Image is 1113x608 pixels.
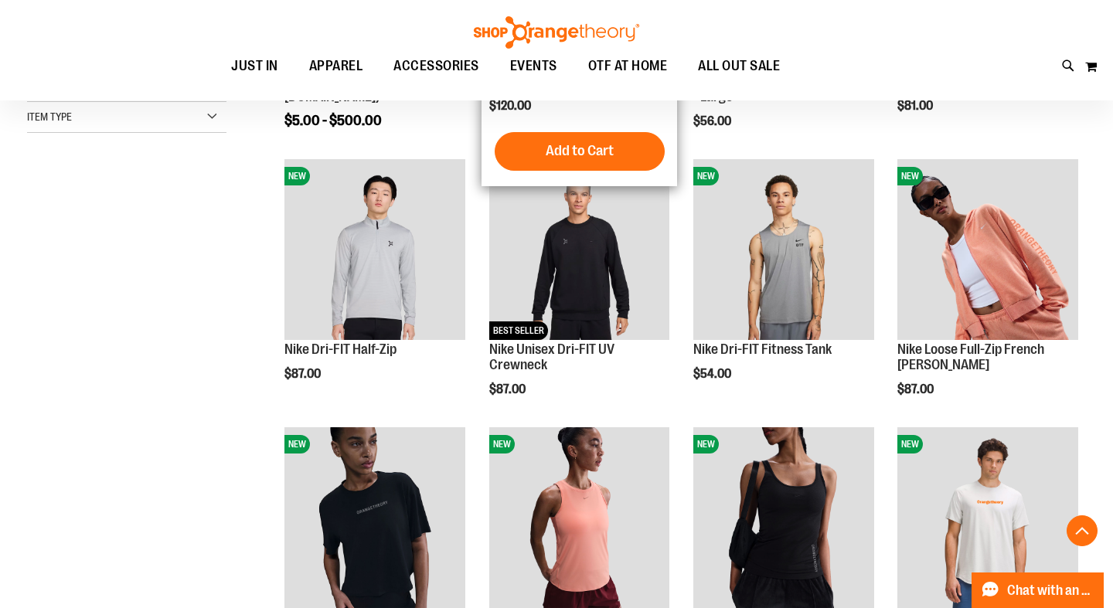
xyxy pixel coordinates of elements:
[27,110,72,123] span: Item Type
[897,99,935,113] span: $81.00
[489,341,614,372] a: Nike Unisex Dri-FIT UV Crewneck
[693,73,868,104] a: lululemon Everywhere Belt Bag - Large
[588,49,668,83] span: OTF AT HOME
[489,159,670,342] a: Nike Unisex Dri-FIT UV CrewneckNEWBEST SELLER
[489,427,670,608] img: Nike Dri-FIT Tank
[693,435,719,453] span: NEW
[693,159,874,340] img: Nike Dri-FIT Fitness Tank
[231,49,278,83] span: JUST IN
[393,49,479,83] span: ACCESSORIES
[693,367,733,381] span: $54.00
[284,341,397,357] a: Nike Dri-FIT Half-Zip
[277,151,473,420] div: product
[489,99,533,113] span: $120.00
[284,73,442,104] a: E-GIFT CARD (Valid ONLY for [DOMAIN_NAME])
[897,382,936,396] span: $87.00
[890,151,1086,435] div: product
[489,382,528,396] span: $87.00
[693,341,832,357] a: Nike Dri-FIT Fitness Tank
[309,49,363,83] span: APPAREL
[284,435,310,453] span: NEW
[546,142,614,159] span: Add to Cart
[489,321,548,340] span: BEST SELLER
[284,159,465,342] a: Nike Dri-FIT Half-ZipNEW
[897,167,923,185] span: NEW
[686,151,882,420] div: product
[897,427,1078,608] img: lululemon Unisex License to Train Short Sleeve
[693,167,719,185] span: NEW
[284,367,323,381] span: $87.00
[510,49,557,83] span: EVENTS
[482,151,678,435] div: product
[897,341,1044,372] a: Nike Loose Full-Zip French [PERSON_NAME]
[897,159,1078,342] a: Nike Loose Full-Zip French Terry HoodieNEW
[471,16,642,49] img: Shop Orangetheory
[489,159,670,340] img: Nike Unisex Dri-FIT UV Crewneck
[897,435,923,453] span: NEW
[698,49,780,83] span: ALL OUT SALE
[1007,583,1094,598] span: Chat with an Expert
[1067,515,1098,546] button: Back To Top
[284,167,310,185] span: NEW
[284,113,382,128] span: $5.00 - $500.00
[284,159,465,340] img: Nike Dri-FIT Half-Zip
[489,435,515,453] span: NEW
[972,572,1104,608] button: Chat with an Expert
[693,427,874,608] img: Nike Chill Knit Tank
[284,427,465,608] img: Nike Dri-FIT Cropped Short-Sleeve
[693,114,733,128] span: $56.00
[495,132,665,171] button: Add to Cart
[693,159,874,342] a: Nike Dri-FIT Fitness TankNEW
[897,159,1078,340] img: Nike Loose Full-Zip French Terry Hoodie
